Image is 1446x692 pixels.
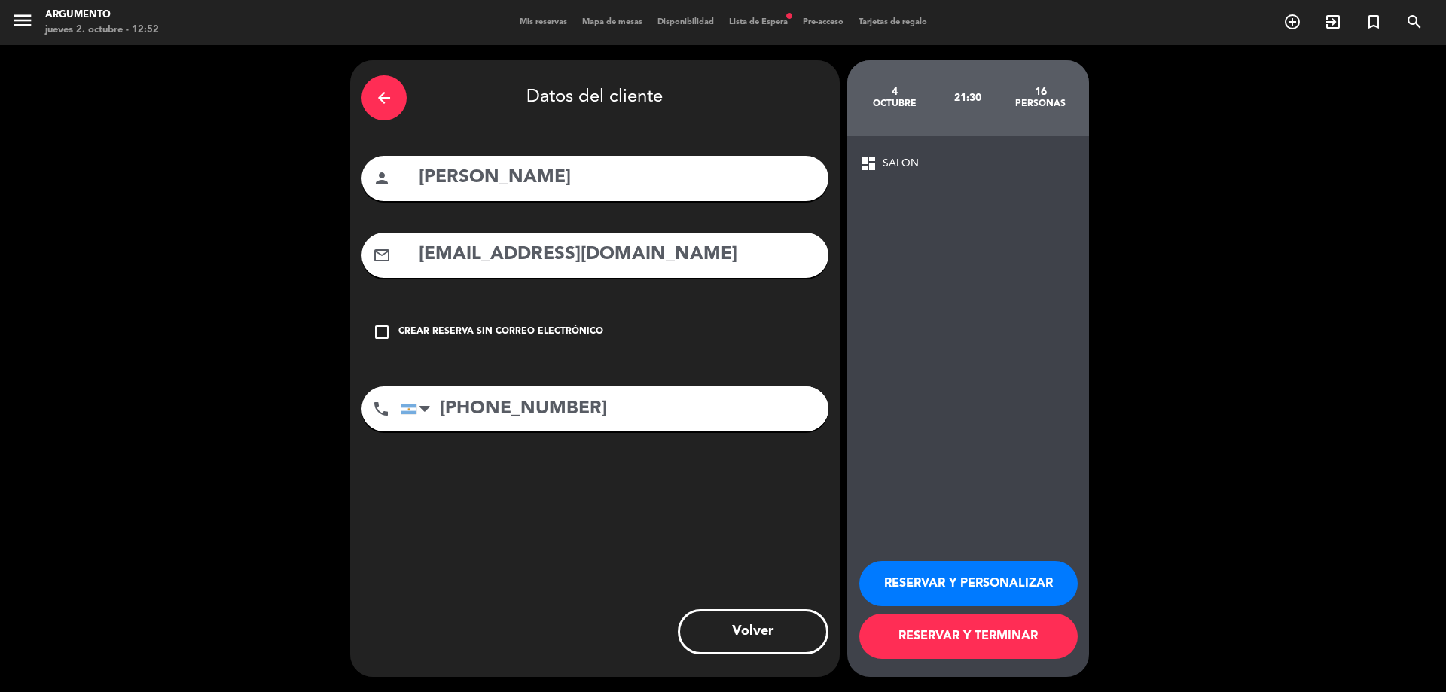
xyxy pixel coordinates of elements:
[372,400,390,418] i: phone
[401,387,436,431] div: Argentina: +54
[851,18,935,26] span: Tarjetas de regalo
[575,18,650,26] span: Mapa de mesas
[785,11,794,20] span: fiber_manual_record
[417,239,817,270] input: Email del cliente
[373,169,391,187] i: person
[45,8,159,23] div: Argumento
[859,86,932,98] div: 4
[859,154,877,172] span: dashboard
[883,155,919,172] span: SALON
[512,18,575,26] span: Mis reservas
[375,89,393,107] i: arrow_back
[1405,13,1423,31] i: search
[401,386,828,431] input: Número de teléfono...
[417,163,817,194] input: Nombre del cliente
[361,72,828,124] div: Datos del cliente
[1283,13,1301,31] i: add_circle_outline
[650,18,721,26] span: Disponibilidad
[373,246,391,264] i: mail_outline
[1324,13,1342,31] i: exit_to_app
[11,9,34,32] i: menu
[1004,86,1077,98] div: 16
[398,325,603,340] div: Crear reserva sin correo electrónico
[795,18,851,26] span: Pre-acceso
[1004,98,1077,110] div: personas
[678,609,828,654] button: Volver
[859,561,1078,606] button: RESERVAR Y PERSONALIZAR
[11,9,34,37] button: menu
[373,323,391,341] i: check_box_outline_blank
[1365,13,1383,31] i: turned_in_not
[721,18,795,26] span: Lista de Espera
[931,72,1004,124] div: 21:30
[859,614,1078,659] button: RESERVAR Y TERMINAR
[859,98,932,110] div: octubre
[45,23,159,38] div: jueves 2. octubre - 12:52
